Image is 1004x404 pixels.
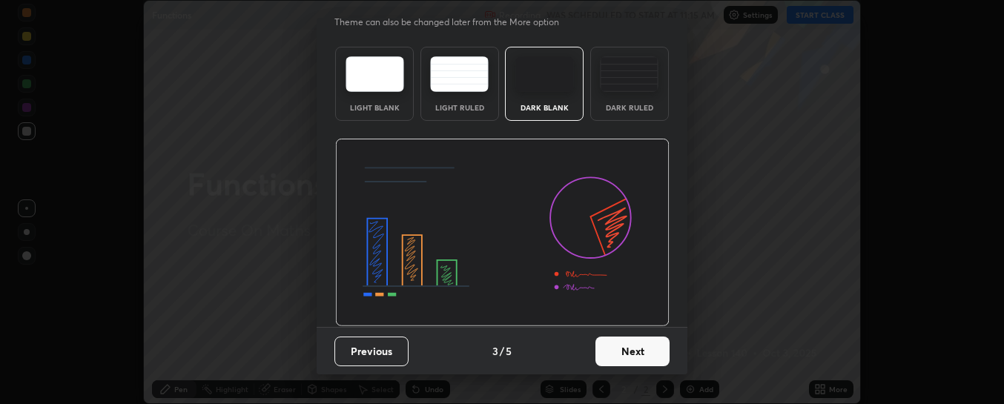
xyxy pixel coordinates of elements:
img: lightRuledTheme.5fabf969.svg [430,56,489,92]
div: Dark Blank [515,104,574,111]
h4: 5 [506,343,512,359]
div: Light Blank [345,104,404,111]
p: Theme can also be changed later from the More option [334,16,575,29]
div: Light Ruled [430,104,489,111]
button: Next [595,337,670,366]
img: lightTheme.e5ed3b09.svg [346,56,404,92]
h4: / [500,343,504,359]
img: darkRuledTheme.de295e13.svg [600,56,658,92]
div: Dark Ruled [600,104,659,111]
h4: 3 [492,343,498,359]
img: darkThemeBanner.d06ce4a2.svg [335,139,670,327]
button: Previous [334,337,409,366]
img: darkTheme.f0cc69e5.svg [515,56,574,92]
